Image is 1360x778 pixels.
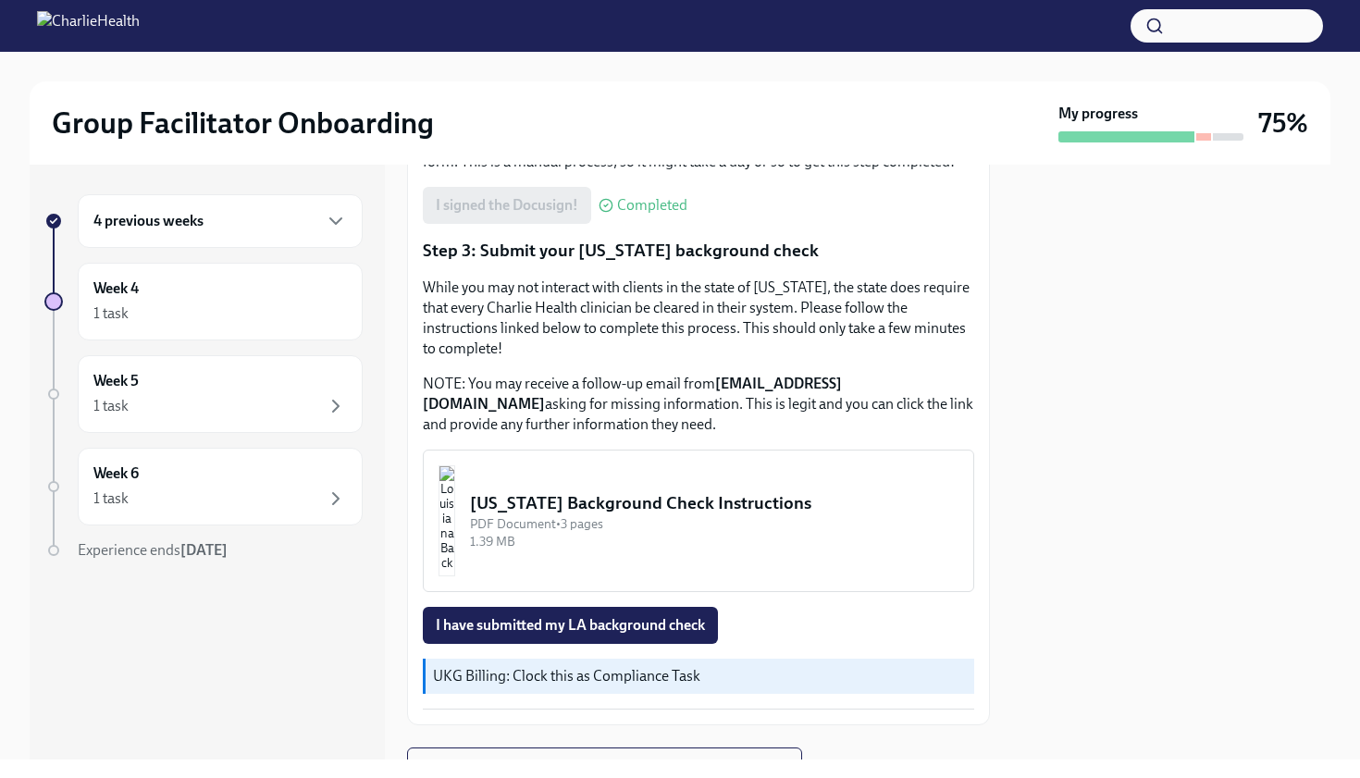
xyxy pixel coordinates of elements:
a: Week 51 task [44,355,363,433]
span: Experience ends [78,541,228,559]
div: 4 previous weeks [78,194,363,248]
h6: Week 6 [93,463,139,484]
strong: [DATE] [180,541,228,559]
h6: Week 4 [93,278,139,299]
p: UKG Billing: Clock this as Compliance Task [433,666,967,686]
span: I have submitted my LA background check [436,616,705,635]
strong: My progress [1058,104,1138,124]
div: 1.39 MB [470,533,958,550]
button: [US_STATE] Background Check InstructionsPDF Document•3 pages1.39 MB [423,450,974,592]
span: Completed [617,198,687,213]
h2: Group Facilitator Onboarding [52,105,434,142]
h6: 4 previous weeks [93,211,204,231]
img: CharlieHealth [37,11,140,41]
a: Week 41 task [44,263,363,340]
p: Step 3: Submit your [US_STATE] background check [423,239,974,263]
p: While you may not interact with clients in the state of [US_STATE], the state does require that e... [423,278,974,359]
strong: [EMAIL_ADDRESS][DOMAIN_NAME] [423,375,842,413]
a: Week 61 task [44,448,363,525]
button: I have submitted my LA background check [423,607,718,644]
div: 1 task [93,396,129,416]
div: PDF Document • 3 pages [470,515,958,533]
span: Next task : Provide the FBI Clearance Letter for [US_STATE] [423,757,786,775]
h6: Week 5 [93,371,139,391]
div: 1 task [93,303,129,324]
div: 1 task [93,488,129,509]
h3: 75% [1258,106,1308,140]
p: NOTE: You may receive a follow-up email from asking for missing information. This is legit and yo... [423,374,974,435]
img: Louisiana Background Check Instructions [439,465,455,576]
div: [US_STATE] Background Check Instructions [470,491,958,515]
